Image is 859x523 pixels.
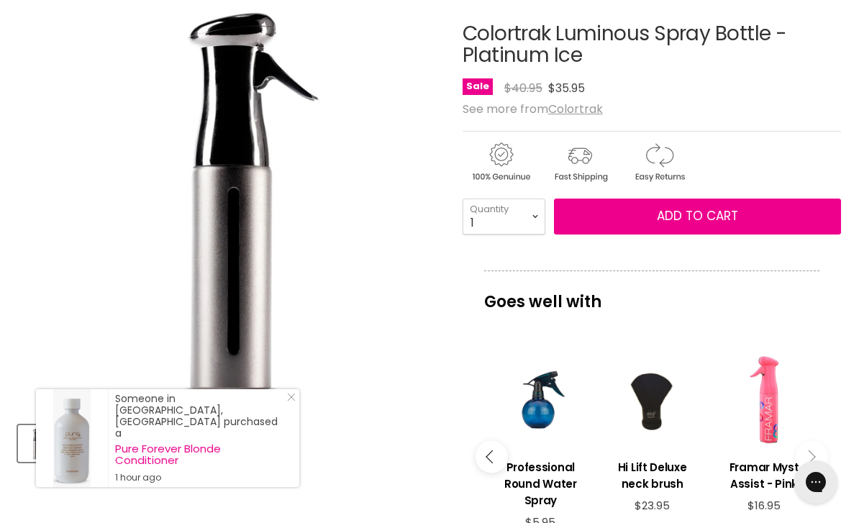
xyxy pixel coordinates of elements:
[747,498,781,513] span: $16.95
[604,459,701,492] h3: Hi Lift Deluxe neck brush
[715,459,812,492] h3: Framar Myst Assist - Pink
[548,101,603,117] a: Colortrak
[621,140,697,184] img: returns.gif
[492,459,589,509] h3: Professional Round Water Spray
[287,393,296,401] svg: Close Icon
[115,472,285,483] small: 1 hour ago
[548,80,585,96] span: $35.95
[484,270,819,318] p: Goes well with
[715,448,812,499] a: View product:Framar Myst Assist - Pink
[115,443,285,466] a: Pure Forever Blonde Conditioner
[657,207,738,224] span: Add to cart
[463,78,493,95] span: Sale
[604,448,701,499] a: View product:Hi Lift Deluxe neck brush
[463,101,603,117] span: See more from
[36,389,108,487] a: Visit product page
[554,199,841,235] button: Add to cart
[492,448,589,516] a: View product:Professional Round Water Spray
[504,80,542,96] span: $40.95
[115,393,285,483] div: Someone in [GEOGRAPHIC_DATA], [GEOGRAPHIC_DATA] purchased a
[635,498,670,513] span: $23.95
[281,393,296,407] a: Close Notification
[18,425,55,462] button: Colortrak Luminous Spray Bottle - Platinum Ice
[19,427,53,460] img: Colortrak Luminous Spray Bottle - Platinum Ice
[715,351,812,448] a: View product:Framar Myst Assist - Pink
[463,199,545,235] select: Quantity
[463,23,841,68] h1: Colortrak Luminous Spray Bottle - Platinum Ice
[16,421,444,462] div: Product thumbnails
[542,140,618,184] img: shipping.gif
[787,455,845,509] iframe: Gorgias live chat messenger
[463,140,539,184] img: genuine.gif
